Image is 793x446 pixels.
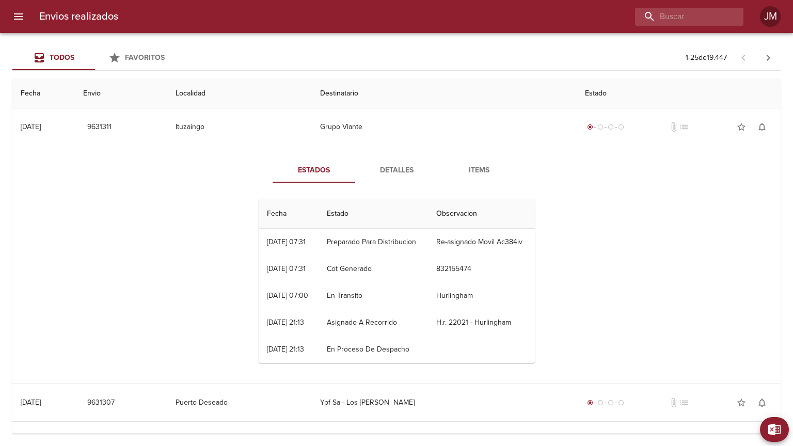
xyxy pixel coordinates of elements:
th: Fecha [12,79,75,108]
span: No tiene documentos adjuntos [669,122,679,132]
span: Favoritos [125,53,165,62]
div: Generado [585,122,626,132]
span: Pagina siguiente [756,45,781,70]
span: radio_button_unchecked [597,400,604,406]
div: [DATE] 07:31 [267,264,306,273]
th: Destinatario [312,79,577,108]
span: 9631307 [87,396,115,409]
span: radio_button_unchecked [597,124,604,130]
button: Activar notificaciones [752,117,772,137]
span: star_border [736,397,747,408]
div: Abrir información de usuario [760,6,781,27]
div: JM [760,6,781,27]
span: star_border [736,122,747,132]
span: No tiene pedido asociado [679,122,689,132]
span: radio_button_checked [587,400,593,406]
td: Ituzaingo [167,108,312,146]
span: notifications_none [757,397,767,408]
td: Hurlingham [428,282,534,309]
td: 832155474 [428,256,534,282]
span: Todos [50,53,74,62]
button: 9631307 [83,393,119,412]
button: menu [6,4,31,29]
table: Tabla de seguimiento [259,199,535,363]
button: Activar notificaciones [752,392,772,413]
th: Observacion [428,199,534,229]
th: Fecha [259,199,319,229]
div: [DATE] 21:13 [267,318,304,327]
span: radio_button_unchecked [608,124,614,130]
td: H.r. 22021 - Hurlingham [428,309,534,336]
td: Cot Generado [319,256,429,282]
span: radio_button_unchecked [618,400,624,406]
div: [DATE] 07:00 [267,291,308,300]
div: [DATE] 07:31 [267,237,306,246]
td: Preparado Para Distribucion [319,229,429,256]
span: Items [444,164,514,177]
span: radio_button_unchecked [608,400,614,406]
span: Pagina anterior [731,52,756,62]
button: Agregar a favoritos [731,392,752,413]
span: Estados [279,164,349,177]
td: En Transito [319,282,429,309]
div: Tabs detalle de guia [273,158,520,183]
td: Puerto Deseado [167,384,312,421]
div: Generado [585,397,626,408]
span: radio_button_unchecked [618,124,624,130]
span: Detalles [361,164,432,177]
span: No tiene documentos adjuntos [669,397,679,408]
button: 9631311 [83,118,116,137]
td: En Proceso De Despacho [319,336,429,363]
th: Envio [75,79,167,108]
input: buscar [635,8,726,26]
td: Asignado A Recorrido [319,309,429,336]
div: Tabs Envios [12,45,178,70]
span: 9631311 [87,121,112,134]
div: [DATE] 21:13 [267,345,304,354]
span: No tiene pedido asociado [679,397,689,408]
p: 1 - 25 de 19.447 [686,53,727,63]
th: Localidad [167,79,312,108]
td: Ypf Sa - Los [PERSON_NAME] [312,384,577,421]
th: Estado [319,199,429,229]
td: Re-asignado Movil Ac384iv [428,229,534,256]
span: radio_button_checked [587,124,593,130]
div: [DATE] [21,122,41,131]
div: [DATE] [21,398,41,407]
button: Agregar a favoritos [731,117,752,137]
td: Grupo Vlante [312,108,577,146]
button: Exportar Excel [760,417,789,442]
span: notifications_none [757,122,767,132]
th: Estado [577,79,781,108]
h6: Envios realizados [39,8,118,25]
